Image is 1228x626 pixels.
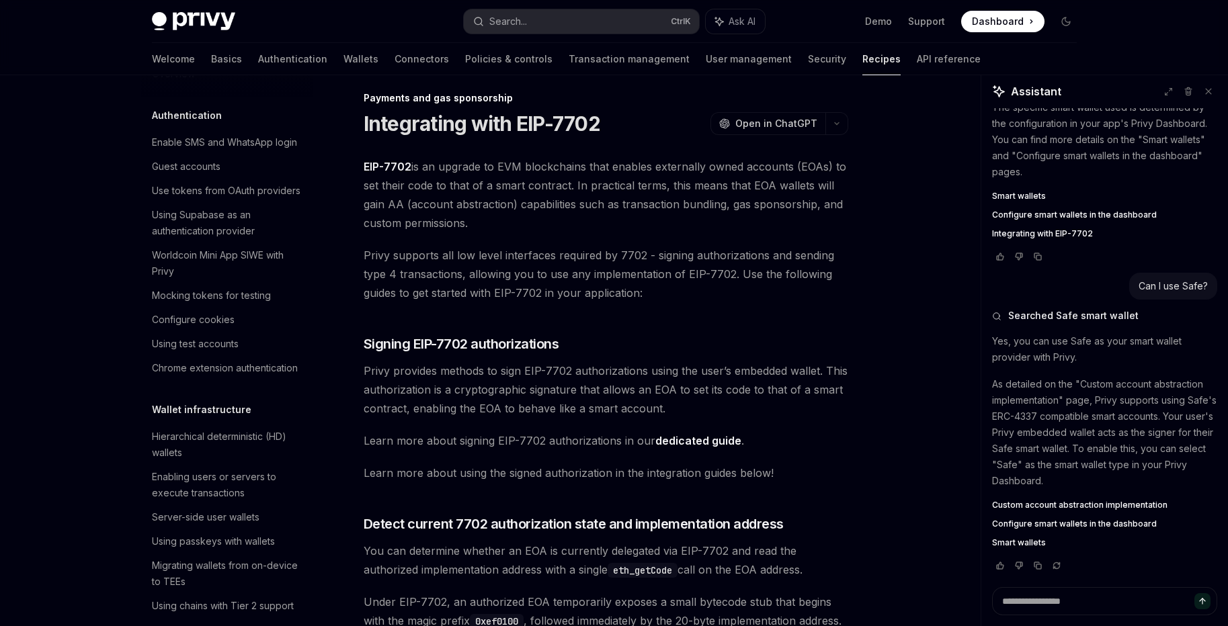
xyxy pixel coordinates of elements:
div: Chrome extension authentication [152,360,298,376]
div: Mocking tokens for testing [152,287,271,304]
div: Hierarchical deterministic (HD) wallets [152,429,305,461]
a: Authentication [258,43,327,75]
a: Server-side user wallets [141,505,313,529]
span: Learn more about using the signed authorization in the integration guides below! [364,463,848,482]
a: Demo [865,15,892,28]
p: Yes, you can use Safe as your smart wallet provider with Privy. [992,333,1217,365]
span: Privy supports all low level interfaces required by 7702 - signing authorizations and sending typ... [364,246,848,302]
a: Migrating wallets from on-device to TEEs [141,553,313,594]
a: API reference [917,43,981,75]
span: Smart wallets [992,537,1046,548]
span: Ask AI [729,15,755,28]
span: Learn more about signing EIP-7702 authorizations in our . [364,431,848,450]
a: Support [908,15,945,28]
span: Configure smart wallets in the dashboard [992,210,1157,220]
a: Using chains with Tier 2 support [141,594,313,618]
div: Guest accounts [152,159,220,175]
a: User management [706,43,792,75]
a: Use tokens from OAuth providers [141,179,313,203]
button: Open in ChatGPT [710,112,825,135]
a: Mocking tokens for testing [141,283,313,308]
button: Send message [1194,593,1211,609]
a: Transaction management [569,43,690,75]
a: Policies & controls [465,43,552,75]
div: Use tokens from OAuth providers [152,183,300,199]
div: Worldcoin Mini App SIWE with Privy [152,247,305,279]
span: Ctrl K [671,16,691,27]
div: Server-side user wallets [152,509,259,525]
button: Toggle dark mode [1055,11,1077,32]
span: is an upgrade to EVM blockchains that enables externally owned accounts (EOAs) to set their code ... [364,157,848,232]
a: Configure cookies [141,308,313,332]
p: As detailed on the "Custom account abstraction implementation" page, Privy supports using Safe's ... [992,376,1217,489]
a: Integrating with EIP-7702 [992,228,1217,239]
img: dark logo [152,12,235,31]
span: You can determine whether an EOA is currently delegated via EIP-7702 and read the authorized impl... [364,541,848,579]
a: Using Supabase as an authentication provider [141,203,313,243]
div: Using chains with Tier 2 support [152,598,294,614]
a: Smart wallets [992,537,1217,548]
a: Enable SMS and WhatsApp login [141,130,313,154]
h1: Integrating with EIP-7702 [364,111,600,136]
span: Custom account abstraction implementation [992,500,1168,510]
a: Worldcoin Mini App SIWE with Privy [141,243,313,283]
span: Integrating with EIP-7702 [992,228,1093,239]
a: dedicated guide [655,434,741,448]
a: Dashboard [961,11,1045,32]
span: Smart wallets [992,191,1046,202]
a: Wallets [343,43,378,75]
span: Searched Safe smart wallet [1008,309,1139,322]
h5: Authentication [152,107,222,124]
a: Configure smart wallets in the dashboard [992,519,1217,529]
div: Can I use Safe? [1139,279,1208,293]
a: Enabling users or servers to execute transactions [141,465,313,505]
span: Open in ChatGPT [735,117,817,130]
button: Ask AI [706,9,765,34]
code: eth_getCode [608,563,678,578]
h5: Wallet infrastructure [152,402,251,418]
a: Custom account abstraction implementation [992,500,1217,510]
a: Basics [211,43,242,75]
a: Welcome [152,43,195,75]
a: Guest accounts [141,154,313,179]
span: Detect current 7702 authorization state and implementation address [364,515,784,533]
a: Connectors [395,43,449,75]
span: Dashboard [972,15,1024,28]
button: Search...CtrlK [464,9,699,34]
a: Configure smart wallets in the dashboard [992,210,1217,220]
span: Assistant [1011,83,1061,99]
button: Searched Safe smart wallet [992,309,1217,322]
a: Hierarchical deterministic (HD) wallets [141,424,313,465]
span: Privy provides methods to sign EIP-7702 authorizations using the user’s embedded wallet. This aut... [364,361,848,418]
a: Using test accounts [141,332,313,356]
div: Migrating wallets from on-device to TEEs [152,557,305,590]
a: EIP-7702 [364,160,411,174]
div: Payments and gas sponsorship [364,91,848,105]
p: The specific smart wallet used is determined by the configuration in your app's Privy Dashboard. ... [992,99,1217,180]
a: Using passkeys with wallets [141,529,313,553]
div: Enabling users or servers to execute transactions [152,469,305,501]
a: Chrome extension authentication [141,356,313,380]
a: Recipes [862,43,901,75]
a: Smart wallets [992,191,1217,202]
div: Configure cookies [152,312,235,328]
div: Using Supabase as an authentication provider [152,207,305,239]
div: Using passkeys with wallets [152,533,275,549]
div: Search... [489,13,527,30]
span: Configure smart wallets in the dashboard [992,519,1157,529]
a: Security [808,43,846,75]
span: Signing EIP-7702 authorizations [364,334,559,353]
div: Using test accounts [152,336,239,352]
div: Enable SMS and WhatsApp login [152,134,297,150]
